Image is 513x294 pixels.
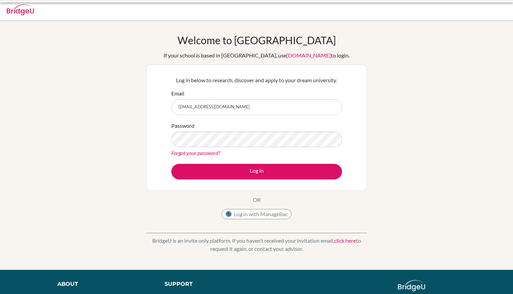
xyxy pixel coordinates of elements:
[171,76,342,84] p: Log in below to research, discover and apply to your dream university.
[177,34,336,46] h1: Welcome to [GEOGRAPHIC_DATA]
[165,280,249,288] div: Support
[164,51,349,59] div: If your school is based in [GEOGRAPHIC_DATA], use to login.
[57,280,149,288] div: About
[222,209,291,219] button: Log in with ManageBac
[171,164,342,179] button: Log in
[171,150,220,156] a: Forgot your password?
[286,52,331,58] a: [DOMAIN_NAME]
[171,122,194,130] label: Password
[146,237,367,253] p: BridgeU is an invite only platform. If you haven’t received your invitation email, to request it ...
[253,196,261,204] p: OR
[398,280,425,291] img: logo_white@2x-f4f0deed5e89b7ecb1c2cc34c3e3d731f90f0f143d5ea2071677605dd97b5244.png
[334,237,356,244] a: click here
[171,89,184,98] label: Email
[7,4,34,15] img: Bridge-U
